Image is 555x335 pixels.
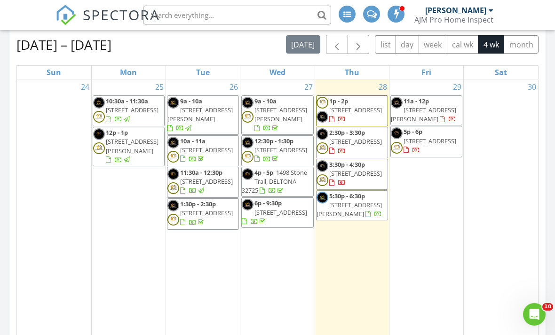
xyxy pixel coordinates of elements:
[317,192,328,203] img: img_1614.jpeg
[478,35,504,54] button: 4 wk
[254,97,277,105] span: 9a - 10a
[241,95,313,135] a: 9a - 10a [STREET_ADDRESS][PERSON_NAME]
[106,137,159,155] span: [STREET_ADDRESS][PERSON_NAME]
[180,200,233,226] a: 1:30p - 2:30p [STREET_ADDRESS]
[106,128,159,164] a: 12p - 1p [STREET_ADDRESS][PERSON_NAME]
[317,174,328,186] img: yellow_and_gray_flat_real_estate_management_logo.png
[93,95,165,126] a: 10:30a - 11:30a [STREET_ADDRESS]
[391,127,403,139] img: img_1614.jpeg
[404,127,422,136] span: 5p - 6p
[153,79,166,94] a: Go to August 25, 2025
[286,35,320,54] button: [DATE]
[106,97,148,105] span: 10:30a - 11:30a
[106,106,159,114] span: [STREET_ADDRESS]
[493,66,509,79] a: Saturday
[377,79,389,94] a: Go to August 28, 2025
[316,159,388,190] a: 3:30p - 4:30p [STREET_ADDRESS]
[504,35,539,54] button: month
[254,168,273,177] span: 4p - 5p
[167,167,239,198] a: 11:30a - 12:30p [STREET_ADDRESS]
[45,66,63,79] a: Sunday
[242,199,307,225] a: 6p - 9:30p [STREET_ADDRESS]
[180,146,233,154] span: [STREET_ADDRESS]
[254,106,307,123] span: [STREET_ADDRESS][PERSON_NAME]
[268,66,287,79] a: Wednesday
[167,182,179,194] img: yellow_and_gray_flat_real_estate_management_logo.png
[404,137,456,145] span: [STREET_ADDRESS]
[316,95,388,126] a: 1p - 2p [STREET_ADDRESS]
[396,35,419,54] button: day
[167,151,179,163] img: yellow_and_gray_flat_real_estate_management_logo.png
[167,97,179,109] img: img_1614.jpeg
[167,137,179,148] img: img_1614.jpeg
[106,128,128,137] span: 12p - 1p
[93,111,105,123] img: yellow_and_gray_flat_real_estate_management_logo.png
[79,79,91,94] a: Go to August 24, 2025
[542,303,553,311] span: 10
[451,79,463,94] a: Go to August 29, 2025
[254,199,282,207] span: 6p - 9:30p
[326,35,348,54] button: Previous
[329,160,365,169] span: 3:30p - 4:30p
[343,66,361,79] a: Thursday
[242,97,254,109] img: img_1614.jpeg
[390,126,462,157] a: 5p - 6p [STREET_ADDRESS]
[317,160,328,172] img: img_1614.jpeg
[329,128,382,155] a: 2:30p - 3:30p [STREET_ADDRESS]
[16,35,111,54] h2: [DATE] – [DATE]
[391,106,456,123] span: [STREET_ADDRESS][PERSON_NAME]
[167,135,239,166] a: 10a - 11a [STREET_ADDRESS]
[329,160,382,187] a: 3:30p - 4:30p [STREET_ADDRESS]
[391,97,456,123] a: 11a - 12p [STREET_ADDRESS][PERSON_NAME]
[404,127,456,154] a: 5p - 6p [STREET_ADDRESS]
[329,192,365,200] span: 5:30p - 6:30p
[180,168,222,177] span: 11:30a - 12:30p
[93,127,165,166] a: 12p - 1p [STREET_ADDRESS][PERSON_NAME]
[242,168,307,195] span: 1498 Stone Trail, DELTONA 32725
[317,128,328,140] img: img_1614.jpeg
[180,177,233,186] span: [STREET_ADDRESS]
[391,97,403,109] img: img_1614.jpeg
[329,97,348,105] span: 1p - 2p
[317,201,382,218] span: [STREET_ADDRESS][PERSON_NAME]
[167,168,179,180] img: img_1614.jpeg
[242,199,254,210] img: img_1614.jpeg
[83,5,160,24] span: SPECTORA
[167,95,239,135] a: 9a - 10a [STREET_ADDRESS][PERSON_NAME]
[254,137,307,163] a: 12:30p - 1:30p [STREET_ADDRESS]
[242,111,254,123] img: yellow_and_gray_flat_real_estate_management_logo.png
[242,168,254,180] img: img_1614.jpeg
[329,169,382,178] span: [STREET_ADDRESS]
[329,97,382,123] a: 1p - 2p [STREET_ADDRESS]
[317,97,328,109] img: yellow_and_gray_flat_real_estate_management_logo.png
[419,35,447,54] button: week
[254,97,307,132] a: 9a - 10a [STREET_ADDRESS][PERSON_NAME]
[180,137,233,163] a: 10a - 11a [STREET_ADDRESS]
[523,303,546,326] iframe: Intercom live chat
[329,128,365,137] span: 2:30p - 3:30p
[254,137,293,145] span: 12:30p - 1:30p
[93,128,105,140] img: img_1614.jpeg
[420,66,433,79] a: Friday
[55,13,160,32] a: SPECTORA
[526,79,538,94] a: Go to August 30, 2025
[167,97,233,132] a: 9a - 10a [STREET_ADDRESS][PERSON_NAME]
[425,6,486,15] div: [PERSON_NAME]
[302,79,315,94] a: Go to August 27, 2025
[348,35,370,54] button: Next
[180,137,206,145] span: 10a - 11a
[242,168,307,195] a: 4p - 5p 1498 Stone Trail, DELTONA 32725
[447,35,479,54] button: cal wk
[93,142,105,154] img: yellow_and_gray_flat_real_estate_management_logo.png
[254,208,307,217] span: [STREET_ADDRESS]
[317,111,328,123] img: img_1614.jpeg
[391,142,403,154] img: yellow_and_gray_flat_real_estate_management_logo.png
[167,106,233,123] span: [STREET_ADDRESS][PERSON_NAME]
[194,66,212,79] a: Tuesday
[317,192,382,218] a: 5:30p - 6:30p [STREET_ADDRESS][PERSON_NAME]
[329,106,382,114] span: [STREET_ADDRESS]
[143,6,331,24] input: Search everything...
[241,135,313,166] a: 12:30p - 1:30p [STREET_ADDRESS]
[228,79,240,94] a: Go to August 26, 2025
[180,200,216,208] span: 1:30p - 2:30p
